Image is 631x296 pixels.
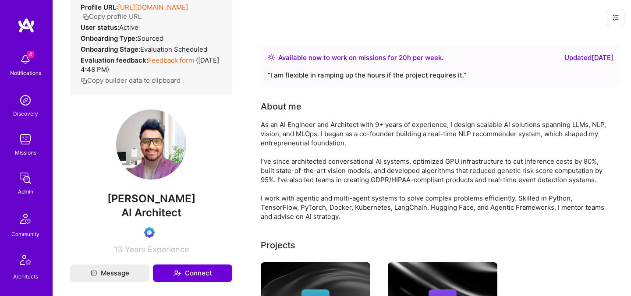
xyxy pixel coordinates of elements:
span: Years Experience [125,245,189,254]
span: 20 [399,53,407,62]
span: [PERSON_NAME] [70,192,232,205]
img: bell [17,51,34,68]
img: logo [18,18,35,33]
img: User Avatar [116,109,186,180]
span: AI Architect [121,206,181,219]
strong: Evaluation feedback: [81,56,148,64]
div: Updated [DATE] [564,53,613,63]
span: 4 [27,51,34,58]
div: ( [DATE] 4:48 PM ) [81,56,222,74]
img: Evaluation Call Booked [144,227,155,238]
div: “ I am flexible in ramping up the hours if the project requires it. ” [268,70,613,81]
img: admin teamwork [17,169,34,187]
i: icon Connect [173,269,181,277]
div: Community [11,229,39,239]
button: Copy profile URL [82,12,142,21]
strong: Onboarding Type: [81,34,137,42]
div: Discovery [13,109,38,118]
strong: Onboarding Stage: [81,45,140,53]
div: Notifications [10,68,41,78]
i: icon Mail [91,270,97,276]
div: Missions [15,148,36,157]
span: 13 [114,245,122,254]
div: About me [261,100,301,113]
img: Architects [15,251,36,272]
i: icon Copy [81,78,87,84]
strong: User status: [81,23,119,32]
button: Message [70,264,149,282]
span: Evaluation Scheduled [140,45,207,53]
div: Admin [18,187,33,196]
img: discovery [17,92,34,109]
div: Projects [261,239,295,252]
span: sourced [137,34,163,42]
img: Community [15,208,36,229]
div: As an AI Engineer and Architect with 9+ years of experience, I design scalable AI solutions spann... [261,120,611,221]
div: Available now to work on missions for h per week . [278,53,443,63]
img: Availability [268,54,275,61]
div: Architects [13,272,38,281]
button: Connect [153,264,232,282]
button: Copy builder data to clipboard [81,76,181,85]
strong: Profile URL: [81,3,118,11]
img: teamwork [17,130,34,148]
a: [URL][DOMAIN_NAME] [118,3,188,11]
i: icon Copy [82,14,89,20]
a: Feedback form [148,56,194,64]
span: Active [119,23,138,32]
